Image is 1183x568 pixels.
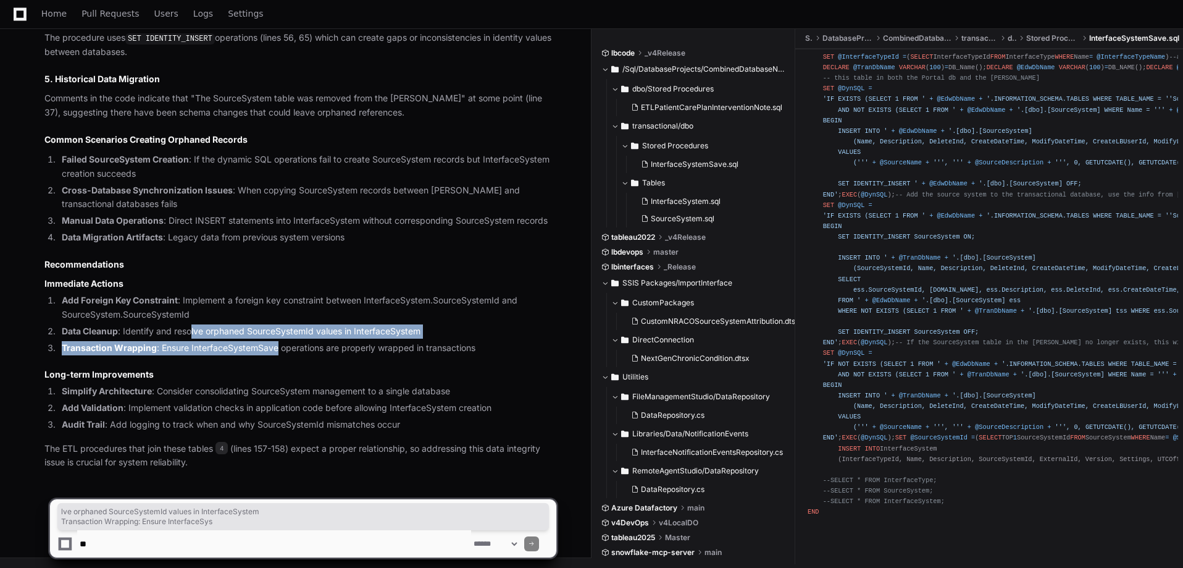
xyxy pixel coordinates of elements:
button: SSIS Packages/ImportInterface [601,273,786,293]
span: ''', ''' [933,423,963,431]
span: 1 [1013,434,1017,441]
span: RemoteAgentStudio/DataRepository [632,466,759,476]
span: @EdwDbName [1017,64,1055,71]
span: 100 [929,64,940,71]
span: Logs [193,10,213,17]
span: FROM [1070,434,1085,441]
svg: Directory [621,464,629,478]
span: Stored Procedures [1026,33,1079,43]
span: + [1169,106,1173,114]
li: : Ensure InterfaceSystemSave operations are properly wrapped in transactions [58,341,556,355]
span: @TranDbName [853,64,895,71]
button: CustomNRACOSourceSystemAttribution.dtsx [626,313,798,330]
svg: Directory [621,119,629,134]
span: SET [823,201,834,209]
span: EXEC [842,191,857,198]
span: EXEC [842,339,857,346]
h3: Long-term Improvements [44,368,556,381]
span: Sql [805,33,813,43]
span: _Release [664,262,696,272]
strong: Data Cleanup [62,326,118,336]
strong: Failed SourceSystem Creation [62,154,189,164]
span: InterfaceNotificationEventsRepository.cs [641,447,783,457]
span: = [971,434,975,441]
span: + [1173,371,1177,378]
span: = [869,85,872,92]
span: + [892,254,895,261]
span: @InterfaceTypeId [838,53,899,61]
button: FileManagementStudio/DataRepository [611,387,790,407]
h3: Immediate Actions [44,278,556,290]
span: InterfaceSystem.sql [651,197,721,206]
span: DatabaseProjects [822,33,873,43]
span: + [892,127,895,135]
span: 'IF EXISTS (SELECT 1 FROM ' [823,212,926,219]
span: 4 [215,442,228,454]
button: NextGenChronicCondition.dtsx [626,350,788,367]
span: DECLARE [823,64,850,71]
button: dbo/Stored Procedures [611,79,790,99]
span: + [971,180,975,187]
span: DECLARE [1146,64,1173,71]
strong: Add Foreign Key Constraint [62,295,178,305]
span: + [945,360,948,368]
p: The procedure uses operations (lines 56, 65) which can create gaps or inconsistencies in identity... [44,31,556,59]
span: Pull Requests [82,10,139,17]
span: tableau2022 [611,232,655,242]
svg: Directory [621,295,629,310]
span: Users [154,10,178,17]
span: + [1013,371,1017,378]
h2: Recommendations [44,258,556,271]
span: = [1089,53,1093,61]
span: @DynSQL [838,201,864,209]
span: lbinterfaces [611,262,654,272]
span: @SourceDescription [975,159,1043,166]
span: --SELECT * FROM InterfaceType; [823,477,937,484]
span: dbo [1008,33,1016,43]
span: @TranDbName [968,371,1010,378]
svg: Directory [621,333,629,347]
span: SET [823,53,834,61]
span: CustomNRACOSourceSystemAttribution.dtsx [641,316,800,326]
span: + [945,392,948,399]
span: @DynSQL [861,339,887,346]
span: /Sql/DatabaseProjects/CombinedDatabaseNew [622,64,786,74]
span: SET [895,434,906,441]
li: : Add logging to track when and why SourceSystemId mismatches occur [58,418,556,432]
span: transactional/dbo [632,121,693,131]
span: FileManagementStudio/DataRepository [632,392,770,402]
span: master [653,247,679,257]
strong: Manual Data Operations [62,215,164,226]
span: -- this table in both the Portal db and the [PERSON_NAME] [823,74,1040,82]
span: + [994,360,998,368]
span: VARCHAR [899,64,926,71]
svg: Directory [621,426,629,441]
strong: Simplify Architecture [62,386,152,396]
strong: Transaction Wrapping [62,342,157,353]
button: SourceSystem.sql [636,210,782,227]
span: @DynSQL [861,434,887,441]
li: : Direct INSERT statements into InterfaceSystem without corresponding SourceSystem records [58,214,556,228]
button: DataRepository.cs [626,407,783,424]
span: 100 [1089,64,1100,71]
span: + [929,95,933,103]
span: = [945,64,948,71]
span: @EdwDbName [952,360,990,368]
svg: Directory [631,138,638,153]
button: InterfaceNotificationEventsRepository.cs [626,444,783,461]
strong: Add Validation [62,402,123,413]
span: + [959,371,963,378]
button: /Sql/DatabaseProjects/CombinedDatabaseNew [601,59,786,79]
span: = [1105,64,1108,71]
span: 'IF NOT EXISTS (SELECT 1 FROM ' [823,360,941,368]
span: @EdwDbName [937,212,976,219]
span: SET [823,85,834,92]
button: DirectConnection [611,330,796,350]
button: Utilities [601,367,786,387]
span: @EdwDbName [872,297,911,304]
span: + [968,159,971,166]
span: SSIS Packages/ImportInterface [622,278,732,288]
button: Libraries/Data/NotificationEvents [611,424,790,444]
span: WHERE [1131,434,1150,441]
span: @TranDbName [975,307,1017,315]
